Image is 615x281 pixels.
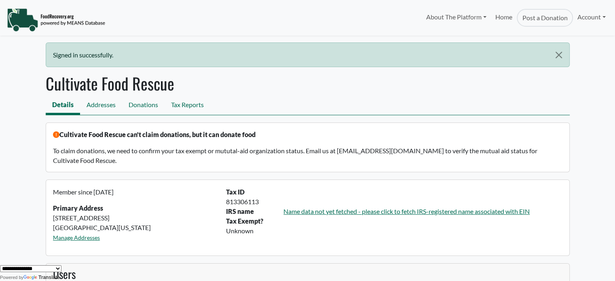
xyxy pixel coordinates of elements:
h1: Cultivate Food Rescue [46,74,570,93]
a: Name data not yet fetched - please click to fetch IRS-registered name associated with EIN [283,207,530,215]
div: 813306113 [221,197,567,207]
b: Tax ID [226,188,245,196]
a: About The Platform [421,9,490,25]
div: Signed in successfully. [46,42,570,67]
a: Account [573,9,610,25]
strong: Primary Address [53,204,103,212]
a: Donations [122,97,165,115]
b: Tax Exempt? [226,217,263,225]
a: Addresses [80,97,122,115]
a: Manage Addresses [53,234,100,241]
a: Home [491,9,517,27]
a: Tax Reports [165,97,210,115]
p: Cultivate Food Rescue can't claim donations, but it can donate food [53,130,562,139]
div: [STREET_ADDRESS] [GEOGRAPHIC_DATA][US_STATE] [48,187,221,249]
div: Unknown [221,226,567,236]
strong: IRS name [226,207,254,215]
p: Member since [DATE] [53,187,216,197]
button: Close [548,43,569,67]
a: Post a Donation [517,9,573,27]
img: Google Translate [23,275,38,281]
a: Details [46,97,80,115]
a: Translate [23,275,60,280]
p: To claim donations, we need to confirm your tax exempt or mututal-aid organization status. Email ... [53,146,562,165]
img: NavigationLogo_FoodRecovery-91c16205cd0af1ed486a0f1a7774a6544ea792ac00100771e7dd3ec7c0e58e41.png [7,8,105,32]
